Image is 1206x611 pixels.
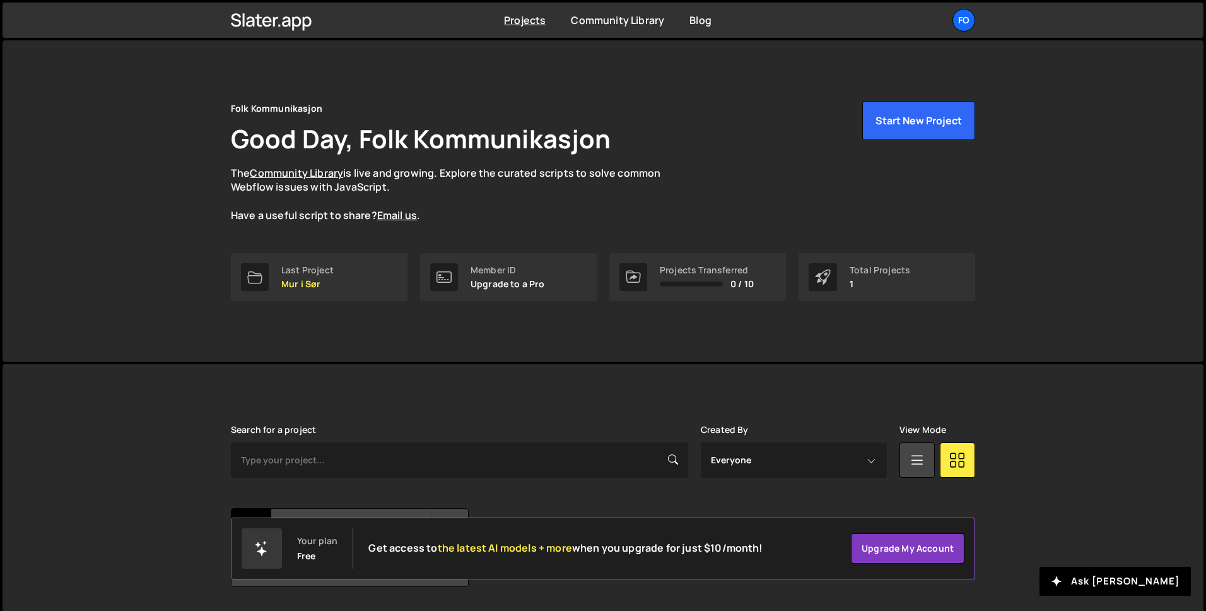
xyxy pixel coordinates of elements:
a: Community Library [250,166,343,180]
h1: Good Day, Folk Kommunikasjon [231,121,611,156]
span: the latest AI models + more [438,541,572,555]
a: Last Project Mur i Sør [231,253,407,301]
h2: Get access to when you upgrade for just $10/month! [368,542,763,554]
h2: Mur i Sør [278,514,430,528]
a: Mu Mur i Sør Created by Folk Kommunikasjon 11 pages, last updated by Folk Kommunikasjon [DATE] [231,508,469,587]
div: Mu [231,509,271,549]
a: Upgrade my account [851,533,964,564]
div: Last Project [281,265,334,275]
div: Projects Transferred [660,265,754,275]
div: Free [297,551,316,561]
a: Email us [377,208,417,222]
a: Community Library [571,13,664,27]
p: Mur i Sør [281,279,334,289]
button: Ask [PERSON_NAME] [1039,567,1191,596]
button: Start New Project [862,101,975,140]
a: Fo [952,9,975,32]
div: Your plan [297,536,337,546]
a: Blog [689,13,711,27]
p: 1 [850,279,910,289]
label: Search for a project [231,425,316,435]
p: The is live and growing. Explore the curated scripts to solve common Webflow issues with JavaScri... [231,166,685,223]
a: Projects [504,13,546,27]
div: Folk Kommunikasjon [231,101,322,116]
label: View Mode [899,425,946,435]
span: 0 / 10 [730,279,754,289]
input: Type your project... [231,442,688,478]
div: Member ID [471,265,545,275]
div: Total Projects [850,265,910,275]
p: Upgrade to a Pro [471,279,545,289]
label: Created By [701,425,749,435]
